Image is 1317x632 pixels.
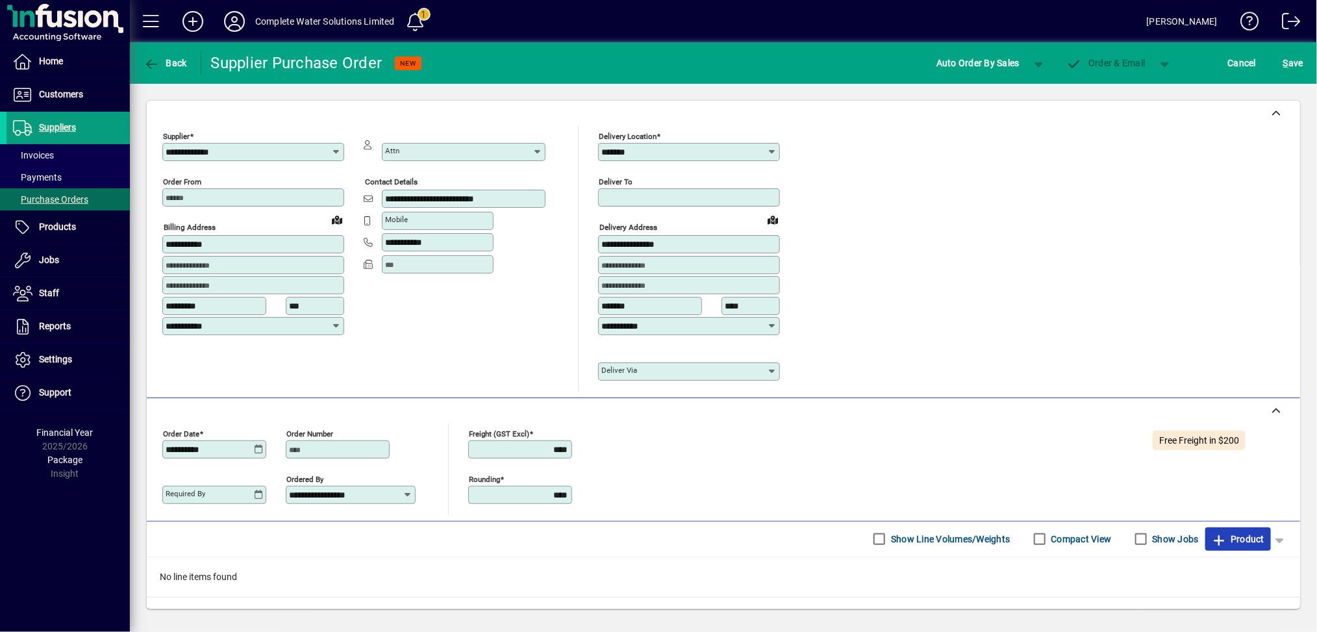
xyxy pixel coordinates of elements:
a: Support [6,377,130,409]
span: Reports [39,321,71,331]
button: Order & Email [1060,51,1152,75]
span: Order & Email [1066,58,1146,68]
span: Package [47,455,82,465]
div: Supplier Purchase Order [211,53,383,73]
a: Logout [1272,3,1301,45]
label: Show Jobs [1150,533,1199,546]
mat-label: Required by [166,489,205,498]
div: No line items found [147,557,1300,597]
span: ave [1283,53,1303,73]
mat-label: Attn [385,146,399,155]
mat-label: Rounding [469,474,500,483]
a: Settings [6,344,130,376]
span: Payments [13,172,62,183]
a: Staff [6,277,130,310]
a: View on map [762,209,783,230]
div: [PERSON_NAME] [1147,11,1218,32]
button: Cancel [1225,51,1260,75]
button: Profile [214,10,255,33]
a: Reports [6,310,130,343]
span: Financial Year [37,427,94,438]
span: Support [39,387,71,398]
mat-label: Freight (GST excl) [469,429,529,438]
span: Free Freight in $200 [1159,435,1239,446]
button: Save [1280,51,1307,75]
label: Compact View [1049,533,1112,546]
app-page-header-button: Back [130,51,201,75]
span: Auto Order By Sales [936,53,1020,73]
span: NEW [400,59,416,68]
a: Customers [6,79,130,111]
span: Cancel [1228,53,1257,73]
span: Product [1212,529,1264,550]
a: View on map [327,209,347,230]
span: Home [39,56,63,66]
button: Product [1205,527,1271,551]
span: Invoices [13,150,54,160]
a: Products [6,211,130,244]
a: Payments [6,166,130,188]
mat-label: Ordered by [286,474,323,483]
a: Purchase Orders [6,188,130,210]
span: Back [144,58,187,68]
mat-label: Deliver via [601,366,637,375]
span: Customers [39,89,83,99]
span: Suppliers [39,122,76,133]
span: Staff [39,288,59,298]
mat-label: Order from [163,177,201,186]
a: Knowledge Base [1231,3,1259,45]
span: Jobs [39,255,59,265]
span: Products [39,221,76,232]
label: Show Line Volumes/Weights [888,533,1010,546]
span: S [1283,58,1288,68]
span: Purchase Orders [13,194,88,205]
mat-label: Order date [163,429,199,438]
mat-label: Supplier [163,132,190,141]
mat-label: Deliver To [599,177,633,186]
mat-label: Mobile [385,215,408,224]
a: Home [6,45,130,78]
mat-label: Order number [286,429,333,438]
button: Back [140,51,190,75]
a: Jobs [6,244,130,277]
a: Invoices [6,144,130,166]
mat-label: Delivery Location [599,132,657,141]
button: Add [172,10,214,33]
div: Complete Water Solutions Limited [255,11,395,32]
button: Auto Order By Sales [930,51,1026,75]
span: Settings [39,354,72,364]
